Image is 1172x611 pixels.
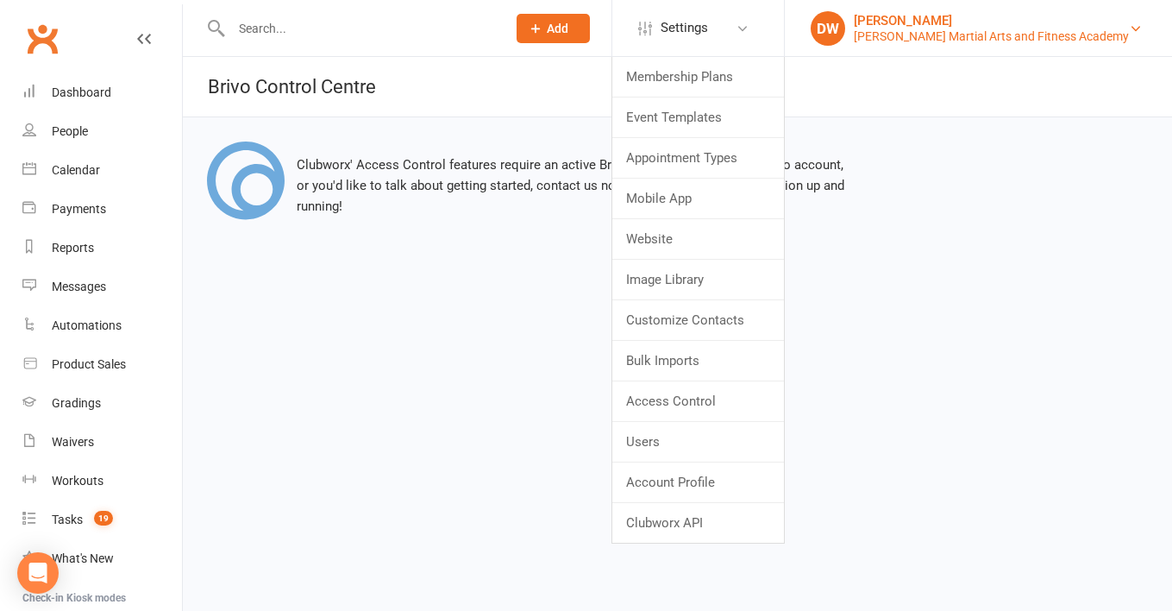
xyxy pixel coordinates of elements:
div: What's New [52,551,114,565]
div: Open Intercom Messenger [17,552,59,594]
div: Product Sales [52,357,126,371]
span: Add [547,22,568,35]
a: Automations [22,306,182,345]
div: Waivers [52,435,94,449]
a: Waivers [22,423,182,462]
a: Payments [22,190,182,229]
a: Dashboard [22,73,182,112]
div: Workouts [52,474,103,488]
div: DW [811,11,845,46]
a: Bulk Imports [612,341,784,381]
a: Users [612,422,784,462]
button: Add [517,14,590,43]
div: Tasks [52,513,83,526]
a: Workouts [22,462,182,501]
h1: Brivo Control Centre [183,57,376,117]
a: Reports [22,229,182,268]
a: Website [612,219,784,259]
a: People [22,112,182,151]
a: Membership Plans [612,57,784,97]
img: brivo.svg [207,142,285,220]
a: Mobile App [612,179,784,218]
a: Clubworx API [612,503,784,543]
a: Messages [22,268,182,306]
input: Search... [226,16,494,41]
div: Calendar [52,163,100,177]
div: [PERSON_NAME] [854,13,1129,28]
a: Customize Contacts [612,300,784,340]
div: Gradings [52,396,101,410]
a: Image Library [612,260,784,299]
a: Product Sales [22,345,182,384]
span: 19 [94,511,113,526]
a: Event Templates [612,98,784,137]
a: Tasks 19 [22,501,182,539]
p: Clubworx' Access Control features require an active Brivo account. If you have a Brivo account, o... [297,154,855,217]
span: Settings [661,9,708,47]
a: Calendar [22,151,182,190]
div: Messages [52,280,106,293]
a: Account Profile [612,463,784,502]
a: What's New [22,539,182,578]
div: Dashboard [52,85,111,99]
a: Clubworx [21,17,64,60]
a: Appointment Types [612,138,784,178]
div: Payments [52,202,106,216]
a: Gradings [22,384,182,423]
div: People [52,124,88,138]
div: Automations [52,318,122,332]
div: [PERSON_NAME] Martial Arts and Fitness Academy [854,28,1129,44]
div: Reports [52,241,94,255]
a: Access Control [612,381,784,421]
